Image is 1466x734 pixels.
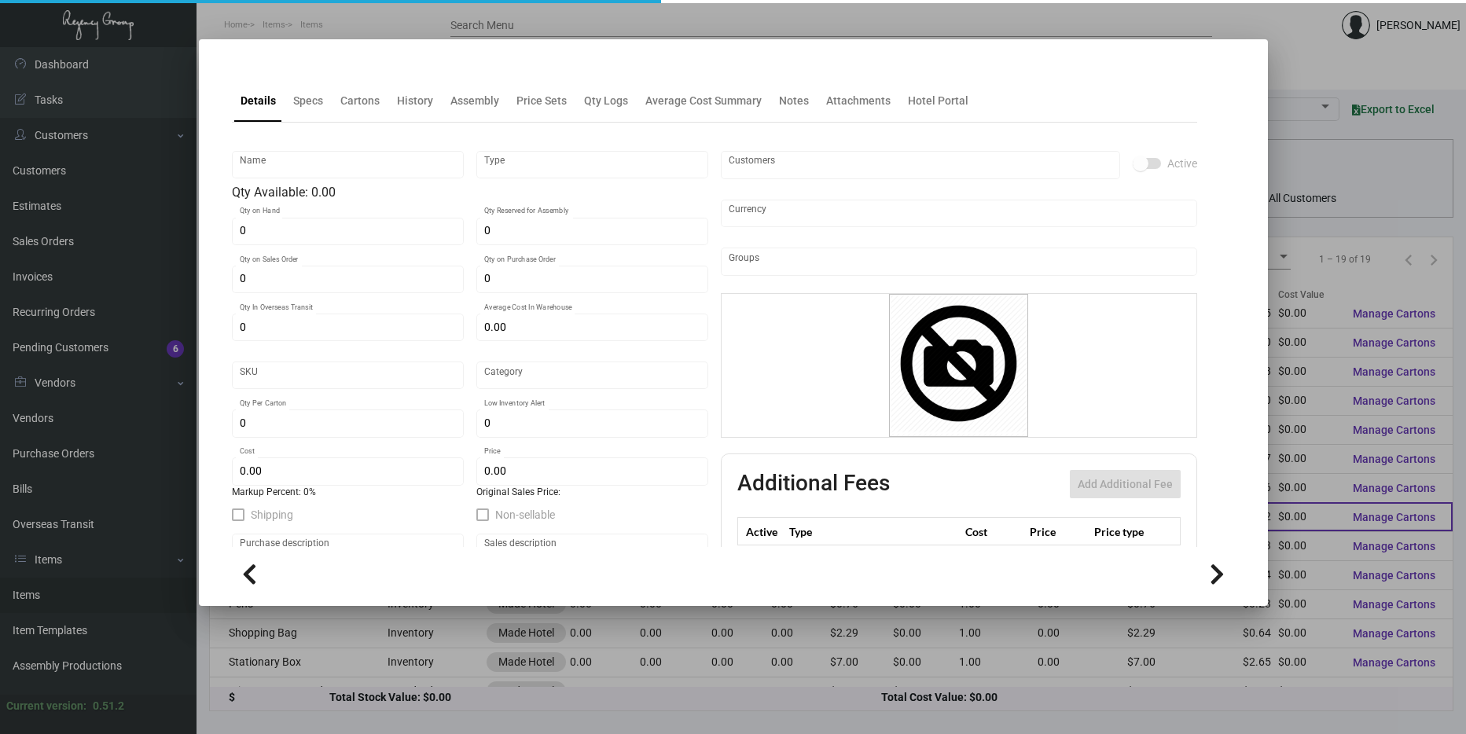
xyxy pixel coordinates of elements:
[645,93,762,109] div: Average Cost Summary
[340,93,380,109] div: Cartons
[495,505,555,524] span: Non-sellable
[516,93,567,109] div: Price Sets
[293,93,323,109] div: Specs
[397,93,433,109] div: History
[232,183,708,202] div: Qty Available: 0.00
[6,698,86,714] div: Current version:
[1090,518,1161,545] th: Price type
[251,505,293,524] span: Shipping
[93,698,124,714] div: 0.51.2
[785,518,961,545] th: Type
[737,518,785,545] th: Active
[1078,478,1173,490] span: Add Additional Fee
[1167,154,1197,173] span: Active
[241,93,276,109] div: Details
[1026,518,1090,545] th: Price
[729,255,1189,268] input: Add new..
[729,159,1111,171] input: Add new..
[961,518,1026,545] th: Cost
[737,470,890,498] h2: Additional Fees
[584,93,628,109] div: Qty Logs
[779,93,809,109] div: Notes
[450,93,499,109] div: Assembly
[908,93,968,109] div: Hotel Portal
[1070,470,1181,498] button: Add Additional Fee
[826,93,891,109] div: Attachments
